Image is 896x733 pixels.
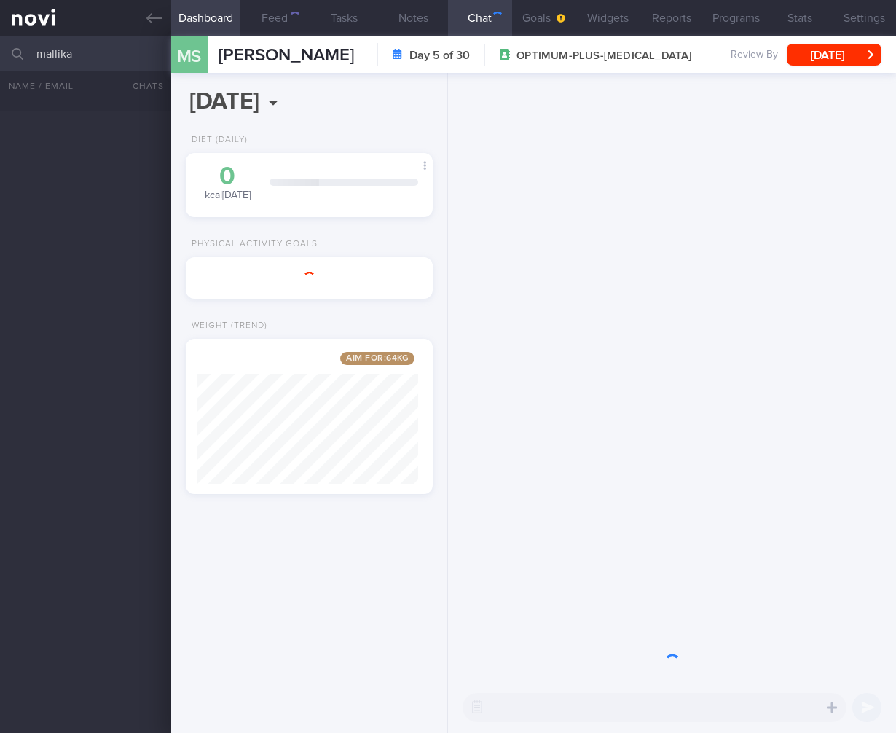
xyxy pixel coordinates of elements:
[186,321,267,332] div: Weight (Trend)
[731,49,778,62] span: Review By
[162,28,216,84] div: MS
[340,352,414,365] span: Aim for: 64 kg
[787,44,881,66] button: [DATE]
[200,164,255,189] div: 0
[516,49,691,63] span: OPTIMUM-PLUS-[MEDICAL_DATA]
[113,71,171,101] button: Chats
[219,47,354,64] span: [PERSON_NAME]
[186,239,318,250] div: Physical Activity Goals
[186,135,248,146] div: Diet (Daily)
[200,164,255,203] div: kcal [DATE]
[409,48,470,63] strong: Day 5 of 30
